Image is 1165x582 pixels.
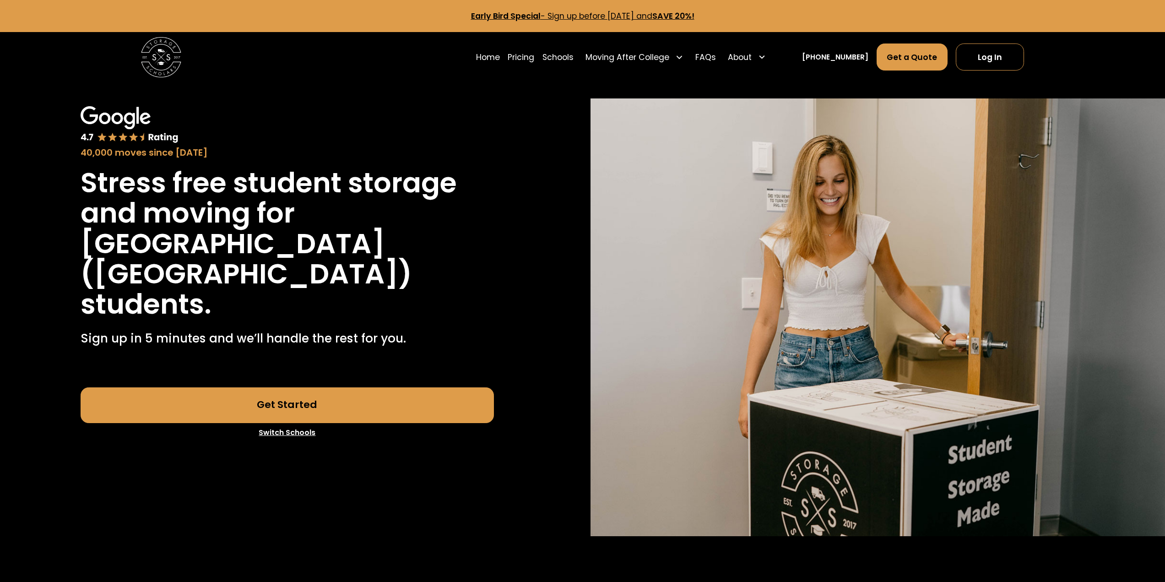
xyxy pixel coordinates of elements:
p: Sign up in 5 minutes and we’ll handle the rest for you. [81,329,406,347]
div: Moving After College [585,51,669,63]
a: FAQs [695,43,716,71]
h1: Stress free student storage and moving for [81,168,494,228]
a: Get a Quote [877,44,948,71]
a: Switch Schools [81,423,494,442]
strong: Early Bird Special [471,11,541,22]
a: Home [476,43,500,71]
h1: students. [81,289,211,319]
div: About [728,51,752,63]
a: Get Started [81,387,494,424]
a: Schools [542,43,574,71]
img: Google 4.7 star rating [81,106,179,144]
strong: SAVE 20%! [652,11,694,22]
a: Pricing [508,43,534,71]
div: About [724,43,770,71]
div: 40,000 moves since [DATE] [81,146,494,160]
div: Moving After College [581,43,687,71]
a: Log In [956,44,1024,71]
a: Early Bird Special- Sign up before [DATE] andSAVE 20%! [471,11,694,22]
a: [PHONE_NUMBER] [802,52,868,62]
h1: [GEOGRAPHIC_DATA] ([GEOGRAPHIC_DATA]) [81,228,494,289]
img: Storage Scholars main logo [141,37,181,77]
img: Storage Scholars will have everything waiting for you in your room when you arrive to campus. [591,98,1165,536]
